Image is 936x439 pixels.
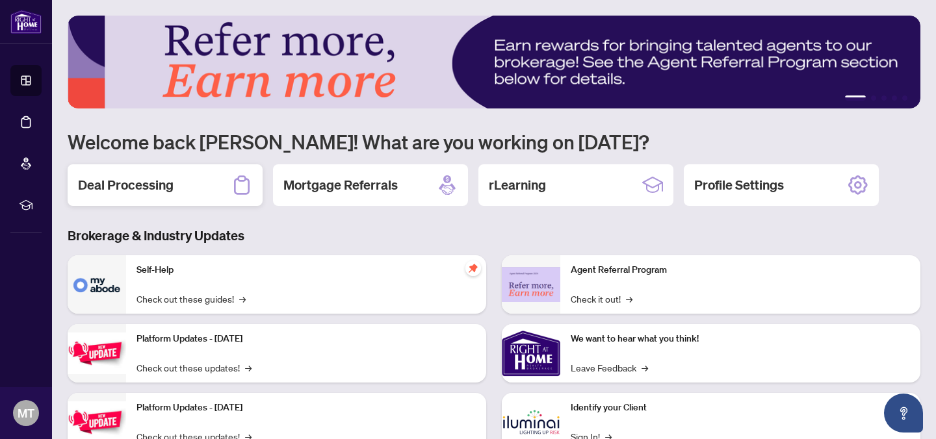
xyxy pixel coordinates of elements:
p: Self-Help [136,263,476,277]
span: → [642,360,648,375]
img: Slide 0 [68,16,920,108]
span: pushpin [465,260,481,276]
p: We want to hear what you think! [571,332,910,346]
button: 5 [902,95,907,101]
a: Check out these guides!→ [136,292,246,306]
a: Leave Feedback→ [571,360,648,375]
p: Platform Updates - [DATE] [136,401,476,415]
button: 4 [892,95,897,101]
span: → [239,292,246,306]
img: Self-Help [68,255,126,314]
h2: Mortgage Referrals [283,176,398,194]
h3: Brokerage & Industry Updates [68,227,920,245]
img: logo [10,10,42,34]
button: Open asap [884,394,923,433]
span: → [245,360,252,375]
a: Check it out!→ [571,292,632,306]
img: We want to hear what you think! [502,324,560,383]
h2: Deal Processing [78,176,174,194]
h2: rLearning [489,176,546,194]
p: Agent Referral Program [571,263,910,277]
a: Check out these updates!→ [136,360,252,375]
span: → [626,292,632,306]
button: 3 [881,95,887,101]
p: Identify your Client [571,401,910,415]
span: MT [18,404,34,422]
img: Agent Referral Program [502,267,560,303]
h1: Welcome back [PERSON_NAME]! What are you working on [DATE]? [68,129,920,154]
img: Platform Updates - July 21, 2025 [68,332,126,373]
button: 1 [845,95,866,101]
button: 2 [871,95,876,101]
p: Platform Updates - [DATE] [136,332,476,346]
h2: Profile Settings [694,176,784,194]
